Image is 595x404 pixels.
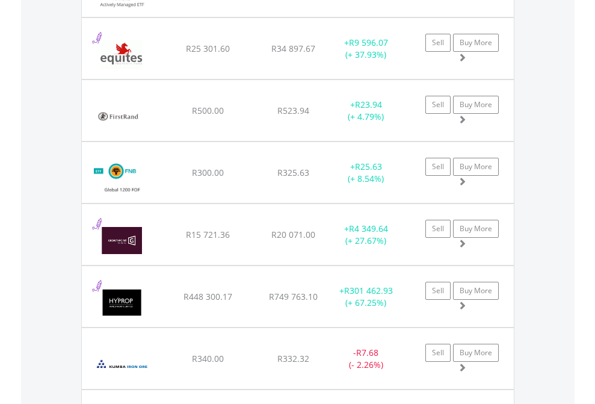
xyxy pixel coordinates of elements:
[344,285,393,296] span: R301 462.93
[192,105,224,116] span: R500.00
[356,347,378,358] span: R7.68
[328,223,404,247] div: + (+ 27.67%)
[186,43,230,54] span: R25 301.60
[425,34,451,52] a: Sell
[453,282,499,300] a: Buy More
[186,229,230,240] span: R15 721.36
[453,220,499,238] a: Buy More
[88,219,156,262] img: EQU.ZA.GRT.png
[192,353,224,364] span: R340.00
[453,344,499,362] a: Buy More
[88,33,156,76] img: EQU.ZA.EQU.png
[425,344,451,362] a: Sell
[349,37,388,48] span: R9 596.07
[328,37,404,61] div: + (+ 37.93%)
[277,353,309,364] span: R332.32
[328,99,404,123] div: + (+ 4.79%)
[88,157,157,200] img: EQU.ZA.FNBEQF.png
[328,347,404,371] div: - (- 2.26%)
[425,220,451,238] a: Sell
[355,99,382,110] span: R23.94
[453,158,499,176] a: Buy More
[277,167,309,178] span: R325.63
[355,161,382,172] span: R25.63
[88,281,156,324] img: EQU.ZA.HYP.png
[453,96,499,114] a: Buy More
[88,95,149,138] img: EQU.ZA.FSR.png
[192,167,224,178] span: R300.00
[328,285,404,309] div: + (+ 67.25%)
[425,158,451,176] a: Sell
[271,43,315,54] span: R34 897.67
[328,161,404,185] div: + (+ 8.54%)
[425,96,451,114] a: Sell
[425,282,451,300] a: Sell
[453,34,499,52] a: Buy More
[269,291,318,302] span: R749 763.10
[349,223,388,234] span: R4 349.64
[88,343,156,386] img: EQU.ZA.KIO.png
[277,105,309,116] span: R523.94
[183,291,232,302] span: R448 300.17
[271,229,315,240] span: R20 071.00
